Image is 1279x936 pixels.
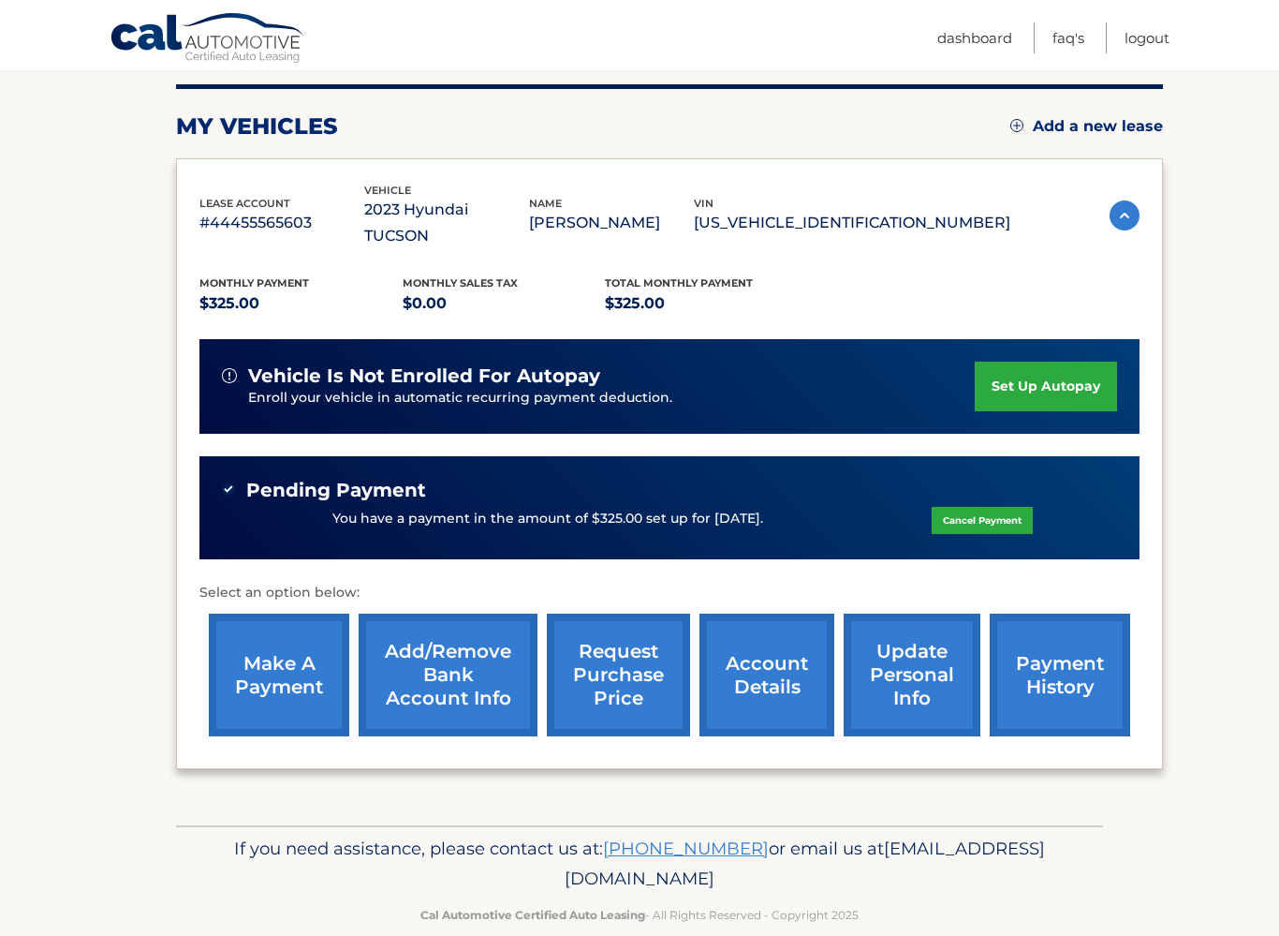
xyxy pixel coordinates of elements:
[199,290,403,317] p: $325.00
[209,614,349,736] a: make a payment
[332,509,763,529] p: You have a payment in the amount of $325.00 set up for [DATE].
[603,838,769,859] a: [PHONE_NUMBER]
[248,388,975,409] p: Enroll your vehicle in automatic recurring payment deduction.
[188,905,1091,925] p: - All Rights Reserved - Copyright 2025
[1110,201,1139,230] img: accordion-active.svg
[199,276,309,290] span: Monthly Payment
[222,483,235,496] img: check-green.svg
[403,290,606,317] p: $0.00
[844,614,980,736] a: update personal info
[694,210,1010,236] p: [US_VEHICLE_IDENTIFICATION_NUMBER]
[110,12,306,67] a: Cal Automotive
[1010,119,1023,132] img: add.svg
[248,364,600,388] span: vehicle is not enrolled for autopay
[605,276,753,290] span: Total Monthly Payment
[937,22,1012,53] a: Dashboard
[176,112,338,141] h2: my vehicles
[403,276,518,290] span: Monthly sales Tax
[364,197,529,249] p: 2023 Hyundai TUCSON
[364,184,411,197] span: vehicle
[199,197,290,210] span: lease account
[1125,22,1169,53] a: Logout
[199,582,1139,604] p: Select an option below:
[529,210,694,236] p: [PERSON_NAME]
[199,210,364,236] p: #44455565603
[420,908,645,922] strong: Cal Automotive Certified Auto Leasing
[975,362,1117,411] a: set up autopay
[1052,22,1084,53] a: FAQ's
[990,614,1130,736] a: payment history
[1010,117,1163,136] a: Add a new lease
[529,197,562,210] span: name
[246,479,426,502] span: Pending Payment
[359,614,537,736] a: Add/Remove bank account info
[188,834,1091,894] p: If you need assistance, please contact us at: or email us at
[547,614,690,736] a: request purchase price
[932,507,1033,534] a: Cancel Payment
[565,838,1045,889] span: [EMAIL_ADDRESS][DOMAIN_NAME]
[699,614,834,736] a: account details
[605,290,808,317] p: $325.00
[222,368,237,383] img: alert-white.svg
[694,197,713,210] span: vin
